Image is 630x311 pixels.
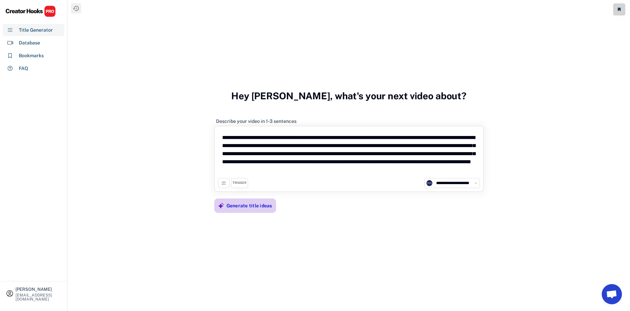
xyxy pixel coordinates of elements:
div: Database [19,39,40,46]
div: Generate title ideas [226,203,272,209]
div: Describe your video in 1-3 sentences [216,118,296,124]
div: Bookmarks [19,52,44,59]
div: FAQ [19,65,28,72]
img: CHPRO%20Logo.svg [5,5,56,17]
h3: Hey [PERSON_NAME], what's your next video about? [231,83,466,109]
div: TRIGGER [233,181,246,185]
div: Title Generator [19,27,53,34]
a: Open chat [602,284,622,304]
img: channels4_profile.jpg [426,180,432,186]
div: [PERSON_NAME] [15,287,61,291]
div: [EMAIL_ADDRESS][DOMAIN_NAME] [15,293,61,301]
